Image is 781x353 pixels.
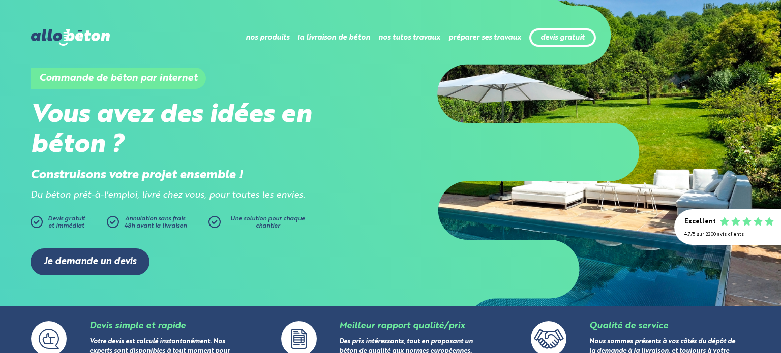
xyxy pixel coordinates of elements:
a: Je demande un devis [31,248,149,275]
i: Du béton prêt-à-l'emploi, livré chez vous, pour toutes les envies. [31,191,305,200]
div: Excellent [684,218,716,226]
a: devis gratuit [540,34,585,42]
h2: Vous avez des idées en béton ? [31,101,390,161]
a: Devis simple et rapide [89,322,186,330]
li: la livraison de béton [297,25,370,50]
span: Une solution pour chaque chantier [230,216,305,229]
a: Annulation sans frais48h avant la livraison [107,216,208,233]
span: Devis gratuit et immédiat [48,216,85,229]
a: Qualité de service [589,322,668,330]
a: Meilleur rapport qualité/prix [339,322,465,330]
strong: Construisons votre projet ensemble ! [31,169,243,181]
img: allobéton [31,29,109,46]
a: Une solution pour chaque chantier [208,216,310,233]
span: Annulation sans frais 48h avant la livraison [124,216,187,229]
h1: Commande de béton par internet [31,68,206,89]
li: préparer ses travaux [448,25,521,50]
a: Devis gratuitet immédiat [31,216,102,233]
li: nos tutos travaux [378,25,440,50]
div: 4.7/5 sur 2300 avis clients [684,232,771,237]
li: nos produits [246,25,289,50]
